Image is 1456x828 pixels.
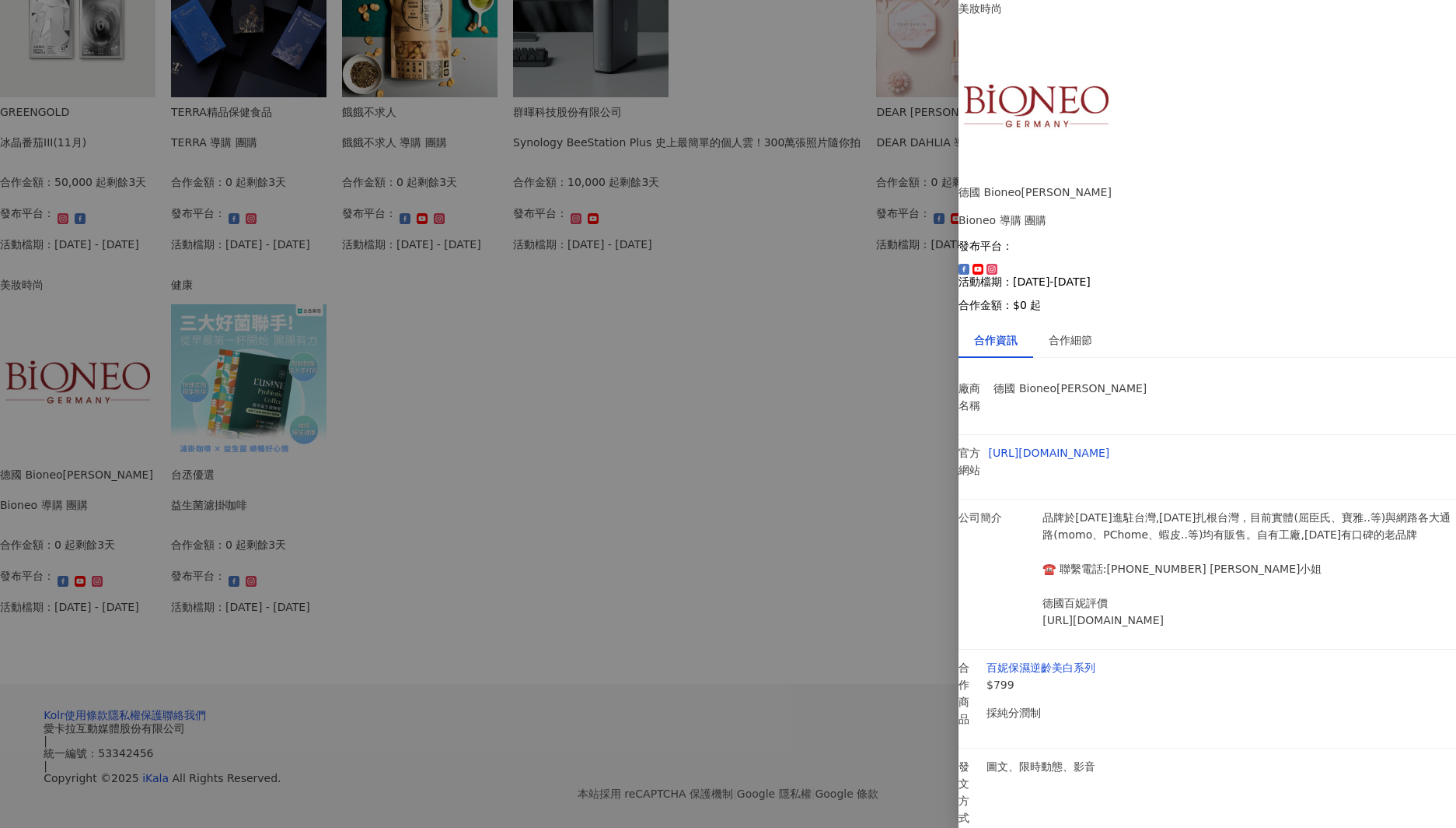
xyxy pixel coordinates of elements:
p: 德國 Bioneo[PERSON_NAME] [993,380,1162,397]
p: 合作商品 [958,659,979,728]
p: 圖文、限時動態、影音 [986,758,1119,775]
p: 公司簡介 [958,509,1035,526]
p: 採純分潤制 [986,704,1119,721]
p: 品牌於[DATE]進駐台灣,[DATE]扎根台灣，目前實體(屈臣氏、寶雅..等)與網路各大通路(momo、PChome、蝦皮..等)均有販售。自有工廠,[DATE]有口碑的老品牌 ☎️ 聯繫電話... [1042,509,1456,629]
div: 德國 Bioneo[PERSON_NAME] [958,184,1456,201]
p: 發布平台： [958,240,1456,252]
p: 活動檔期：[DATE]-[DATE] [958,275,1456,288]
p: 廠商名稱 [958,380,986,414]
p: $799 [986,676,1119,693]
p: 合作金額： $0 起 [958,299,1456,311]
img: 百妮保濕逆齡美白系列 [958,28,1114,184]
div: 合作細節 [1049,332,1092,349]
div: Bioneo 導購 團購 [958,212,1456,229]
p: 發文方式 [958,758,979,826]
a: 百妮保濕逆齡美白系列 [986,661,1095,674]
p: 官方網站 [958,444,981,479]
div: 合作資訊 [974,332,1018,349]
a: [URL][DOMAIN_NAME] [989,447,1110,459]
